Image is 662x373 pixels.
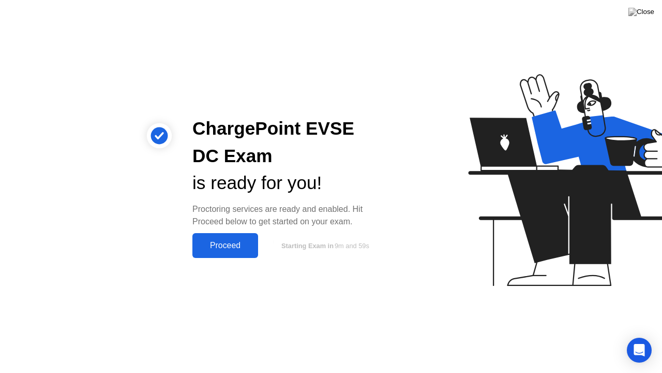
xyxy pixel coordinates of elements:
img: Close [628,8,654,16]
button: Proceed [192,233,258,258]
div: Proceed [195,241,255,250]
div: Proctoring services are ready and enabled. Hit Proceed below to get started on your exam. [192,203,385,228]
span: 9m and 59s [335,242,369,250]
div: ChargePoint EVSE DC Exam [192,115,385,170]
div: is ready for you! [192,169,385,197]
div: Open Intercom Messenger [627,338,652,363]
button: Starting Exam in9m and 59s [263,236,385,255]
